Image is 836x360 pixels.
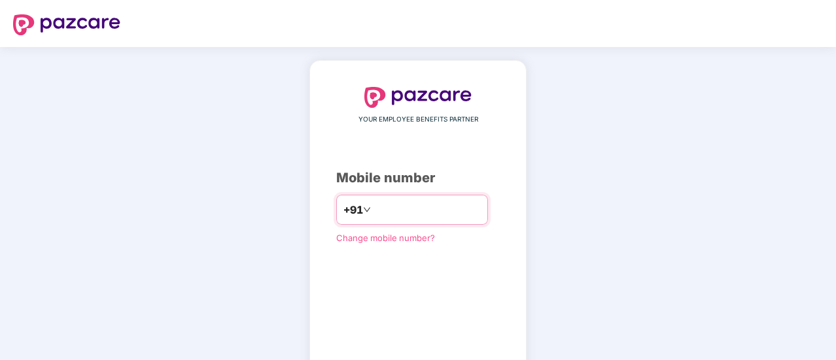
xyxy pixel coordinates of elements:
a: Change mobile number? [336,233,435,243]
img: logo [13,14,120,35]
div: Mobile number [336,168,500,188]
span: +91 [343,202,363,218]
img: logo [364,87,472,108]
span: YOUR EMPLOYEE BENEFITS PARTNER [358,114,478,125]
span: down [363,206,371,214]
